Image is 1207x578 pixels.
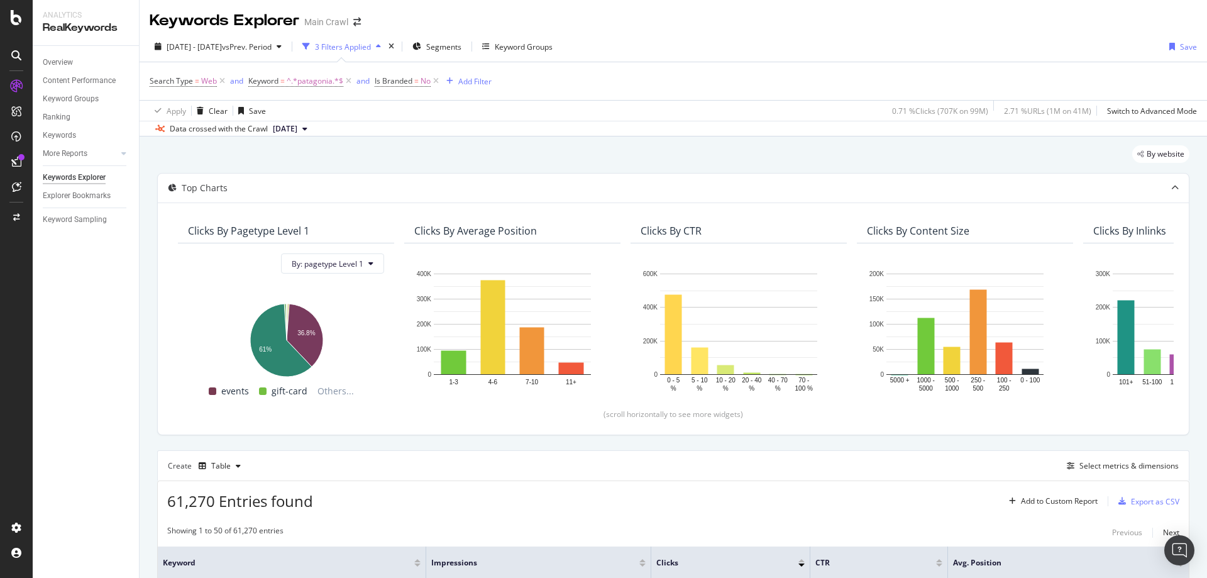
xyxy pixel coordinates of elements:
[230,75,243,86] div: and
[43,129,76,142] div: Keywords
[304,16,348,28] div: Main Crawl
[426,42,461,52] span: Segments
[867,267,1063,394] svg: A chart.
[917,377,935,384] text: 1000 -
[526,379,538,386] text: 7-10
[167,491,313,511] span: 61,270 Entries found
[1004,106,1091,116] div: 2.71 % URLs ( 1M on 41M )
[414,267,610,394] svg: A chart.
[315,42,371,52] div: 3 Filters Applied
[1180,42,1197,52] div: Save
[43,10,129,21] div: Analytics
[194,456,246,476] button: Table
[173,409,1174,420] div: (scroll horizontally to see more widgets)
[417,321,432,328] text: 200K
[1004,491,1098,511] button: Add to Custom Report
[43,56,130,69] a: Overview
[43,171,106,184] div: Keywords Explorer
[230,75,243,87] button: and
[273,123,297,135] span: 2025 Jul. 31st
[43,92,130,106] a: Keyword Groups
[356,75,370,87] button: and
[566,379,576,386] text: 11+
[892,106,988,116] div: 0.71 % Clicks ( 707K on 99M )
[188,297,384,379] svg: A chart.
[945,377,959,384] text: 500 -
[222,42,272,52] span: vs Prev. Period
[417,296,432,303] text: 300K
[188,225,309,237] div: Clicks By pagetype Level 1
[281,253,384,274] button: By: pagetype Level 1
[667,377,680,384] text: 0 - 5
[43,189,111,203] div: Explorer Bookmarks
[43,56,73,69] div: Overview
[150,10,299,31] div: Keywords Explorer
[280,75,285,86] span: =
[1020,377,1040,384] text: 0 - 100
[43,147,87,160] div: More Reports
[272,384,307,399] span: gift-card
[1113,491,1179,511] button: Export as CSV
[1163,527,1179,538] div: Next
[1132,145,1189,163] div: legacy label
[417,270,432,277] text: 400K
[150,75,193,86] span: Search Type
[431,557,620,569] span: Impressions
[168,456,246,476] div: Create
[209,106,228,116] div: Clear
[201,72,217,90] span: Web
[195,75,199,86] span: =
[417,346,432,353] text: 100K
[43,171,130,184] a: Keywords Explorer
[458,76,492,87] div: Add Filter
[869,296,885,303] text: 150K
[427,371,431,378] text: 0
[997,377,1011,384] text: 100 -
[971,377,985,384] text: 250 -
[414,75,419,86] span: =
[643,270,658,277] text: 600K
[297,330,315,337] text: 36.8%
[43,74,130,87] a: Content Performance
[167,525,284,540] div: Showing 1 to 50 of 61,270 entries
[1107,106,1197,116] div: Switch to Advanced Mode
[297,36,386,57] button: 3 Filters Applied
[268,121,312,136] button: [DATE]
[1096,304,1111,311] text: 200K
[890,377,910,384] text: 5000 +
[221,384,249,399] span: events
[1079,460,1179,471] div: Select metrics & dimensions
[656,557,780,569] span: Clicks
[945,385,959,392] text: 1000
[742,377,762,384] text: 20 - 40
[182,182,228,194] div: Top Charts
[386,40,397,53] div: times
[919,385,934,392] text: 5000
[477,36,558,57] button: Keyword Groups
[1163,525,1179,540] button: Next
[353,18,361,26] div: arrow-right-arrow-left
[292,258,363,269] span: By: pagetype Level 1
[869,321,885,328] text: 100K
[643,338,658,345] text: 200K
[488,379,498,386] text: 4-6
[1106,371,1110,378] text: 0
[1131,496,1179,507] div: Export as CSV
[716,377,736,384] text: 10 - 20
[43,21,129,35] div: RealKeywords
[869,270,885,277] text: 200K
[1170,379,1186,386] text: 16-50
[643,304,658,311] text: 400K
[163,557,395,569] span: Keyword
[495,42,553,52] div: Keyword Groups
[1096,270,1111,277] text: 300K
[259,347,272,353] text: 61%
[449,379,458,386] text: 1-3
[43,111,70,124] div: Ranking
[775,385,781,392] text: %
[150,36,287,57] button: [DATE] - [DATE]vsPrev. Period
[953,557,1159,569] span: Avg. Position
[749,385,754,392] text: %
